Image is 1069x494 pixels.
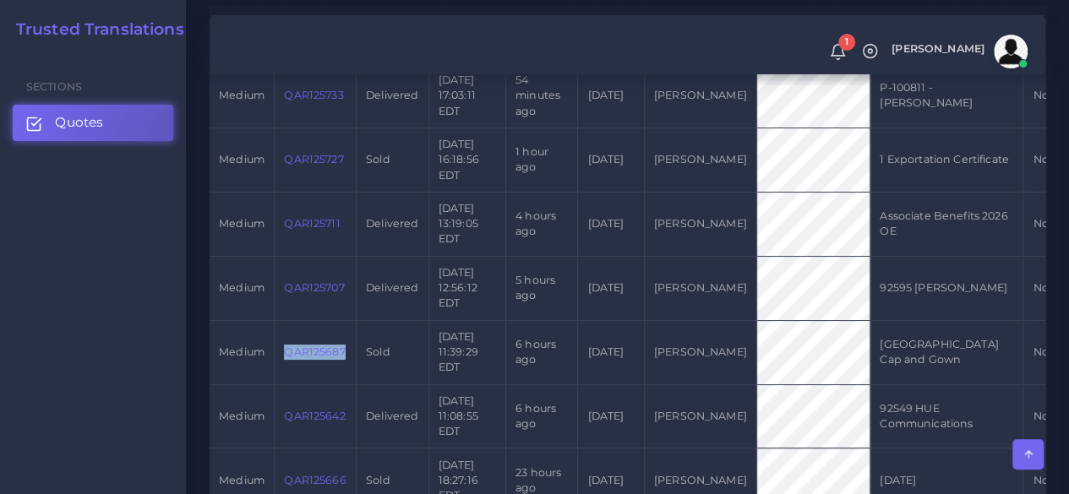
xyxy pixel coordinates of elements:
img: avatar [994,35,1028,68]
td: Sold [356,128,428,192]
td: 6 hours ago [505,320,577,384]
a: QAR125727 [284,153,343,166]
td: [PERSON_NAME] [644,384,756,448]
a: QAR125733 [284,89,343,101]
span: medium [219,153,265,166]
span: medium [219,474,265,486]
td: [DATE] [578,128,644,192]
td: [DATE] 13:19:05 EDT [428,192,505,256]
td: Delivered [356,63,428,128]
span: medium [219,89,265,101]
td: [DATE] 11:08:55 EDT [428,384,505,448]
td: 5 hours ago [505,256,577,320]
td: No [1023,128,1062,192]
td: [DATE] 17:03:11 EDT [428,63,505,128]
td: 6 hours ago [505,384,577,448]
td: [DATE] [578,320,644,384]
td: 92595 [PERSON_NAME] [870,256,1023,320]
td: [PERSON_NAME] [644,256,756,320]
a: 1 [823,43,853,61]
td: [DATE] 11:39:29 EDT [428,320,505,384]
a: Trusted Translations [4,20,184,40]
span: Quotes [55,113,103,132]
td: [DATE] [578,256,644,320]
a: QAR125687 [284,345,345,358]
span: medium [219,217,265,230]
td: [DATE] [578,192,644,256]
td: [PERSON_NAME] [644,128,756,192]
a: QAR125711 [284,217,340,230]
td: Delivered [356,192,428,256]
span: medium [219,281,265,294]
td: [DATE] 16:18:56 EDT [428,128,505,192]
span: medium [219,410,265,422]
a: QAR125666 [284,474,346,486]
span: [PERSON_NAME] [892,44,984,55]
td: No [1023,63,1062,128]
a: QAR125707 [284,281,344,294]
td: [PERSON_NAME] [644,192,756,256]
td: No [1023,192,1062,256]
a: [PERSON_NAME]avatar [883,35,1034,68]
td: No [1023,320,1062,384]
td: No [1023,384,1062,448]
td: 4 hours ago [505,192,577,256]
td: [DATE] [578,384,644,448]
a: Quotes [13,105,173,140]
span: medium [219,345,265,358]
td: [DATE] 12:56:12 EDT [428,256,505,320]
td: [DATE] [578,63,644,128]
a: QAR125642 [284,410,345,422]
span: Sections [26,80,82,93]
span: 1 [838,34,855,51]
td: Delivered [356,384,428,448]
td: [PERSON_NAME] [644,320,756,384]
td: 1 hour ago [505,128,577,192]
td: [GEOGRAPHIC_DATA] Cap and Gown [870,320,1023,384]
td: Associate Benefits 2026 OE [870,192,1023,256]
td: P-100811 - [PERSON_NAME] [870,63,1023,128]
td: Delivered [356,256,428,320]
td: 1 Exportation Certificate [870,128,1023,192]
td: [PERSON_NAME] [644,63,756,128]
td: No [1023,256,1062,320]
td: 92549 HUE Communications [870,384,1023,448]
td: Sold [356,320,428,384]
td: 54 minutes ago [505,63,577,128]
